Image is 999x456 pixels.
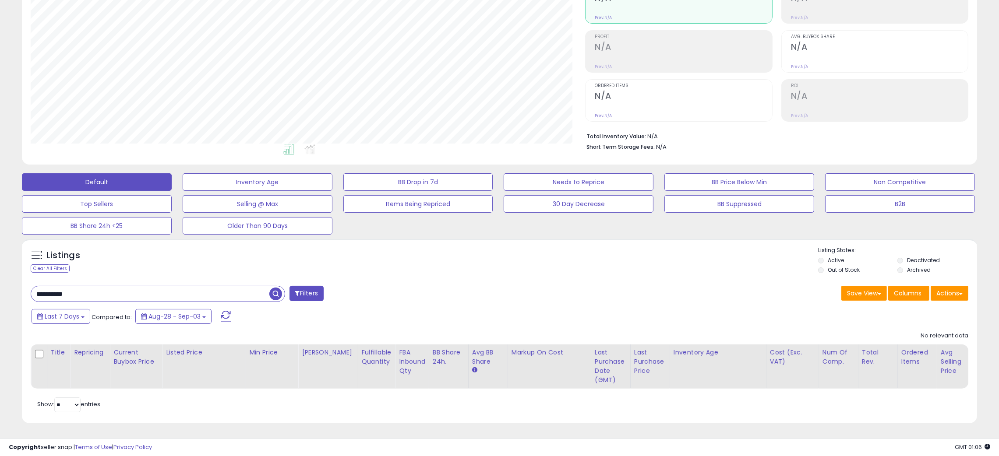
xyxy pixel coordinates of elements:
h2: N/A [595,91,772,103]
div: Title [51,348,67,357]
h2: N/A [791,91,968,103]
button: Columns [888,286,929,301]
label: Active [828,256,844,264]
button: BB Suppressed [664,195,814,213]
span: Columns [894,289,921,298]
div: Avg BB Share [472,348,504,366]
button: Aug-28 - Sep-03 [135,309,212,324]
button: Filters [289,286,324,301]
h2: N/A [791,42,968,54]
div: Current Buybox Price [113,348,159,366]
div: Listed Price [166,348,242,357]
button: Older Than 90 Days [183,217,332,235]
small: Prev: N/A [595,15,612,20]
button: BB Share 24h <25 [22,217,172,235]
div: [PERSON_NAME] [302,348,354,357]
button: BB Price Below Min [664,173,814,191]
small: Prev: N/A [791,64,808,69]
button: Selling @ Max [183,195,332,213]
div: BB Share 24h. [433,348,465,366]
div: Fulfillable Quantity [361,348,392,366]
div: Total Rev. [862,348,894,366]
div: No relevant data [921,332,968,340]
span: Aug-28 - Sep-03 [148,312,201,321]
h2: N/A [595,42,772,54]
button: B2B [825,195,975,213]
div: Last Purchase Price [634,348,666,375]
label: Archived [907,266,931,274]
small: Prev: N/A [595,64,612,69]
button: Inventory Age [183,173,332,191]
div: FBA inbound Qty [399,348,425,375]
button: 30 Day Decrease [504,195,653,213]
div: Cost (Exc. VAT) [770,348,815,366]
span: 2025-09-11 01:06 GMT [955,443,990,451]
b: Total Inventory Value: [586,133,646,140]
div: Clear All Filters [31,264,70,273]
button: Top Sellers [22,195,172,213]
span: Ordered Items [595,84,772,88]
label: Deactivated [907,256,940,264]
button: BB Drop in 7d [343,173,493,191]
div: Repricing [74,348,106,357]
span: Last 7 Days [45,312,79,321]
li: N/A [586,130,962,141]
div: Min Price [249,348,294,357]
div: Markup on Cost [512,348,587,357]
button: Actions [931,286,968,301]
div: Ordered Items [901,348,933,366]
div: Num of Comp. [822,348,854,366]
small: Prev: N/A [791,15,808,20]
a: Privacy Policy [113,443,152,451]
div: seller snap | | [9,443,152,452]
b: Short Term Storage Fees: [586,143,655,151]
span: N/A [656,143,667,151]
small: Avg BB Share. [472,366,477,374]
th: The percentage added to the cost of goods (COGS) that forms the calculator for Min & Max prices. [508,344,591,389]
button: Last 7 Days [32,309,90,324]
button: Save View [841,286,887,301]
span: Profit [595,35,772,39]
div: Avg Selling Price [941,348,973,375]
button: Default [22,173,172,191]
div: Last Purchase Date (GMT) [595,348,627,385]
span: Show: entries [37,400,100,408]
small: Prev: N/A [791,113,808,118]
div: Inventory Age [674,348,762,357]
button: Non Competitive [825,173,975,191]
h5: Listings [46,249,80,262]
button: Items Being Repriced [343,195,493,213]
button: Needs to Reprice [504,173,653,191]
span: Avg. Buybox Share [791,35,968,39]
label: Out of Stock [828,266,860,274]
span: ROI [791,84,968,88]
small: Prev: N/A [595,113,612,118]
span: Compared to: [92,313,132,321]
a: Terms of Use [75,443,112,451]
p: Listing States: [818,246,977,255]
strong: Copyright [9,443,41,451]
